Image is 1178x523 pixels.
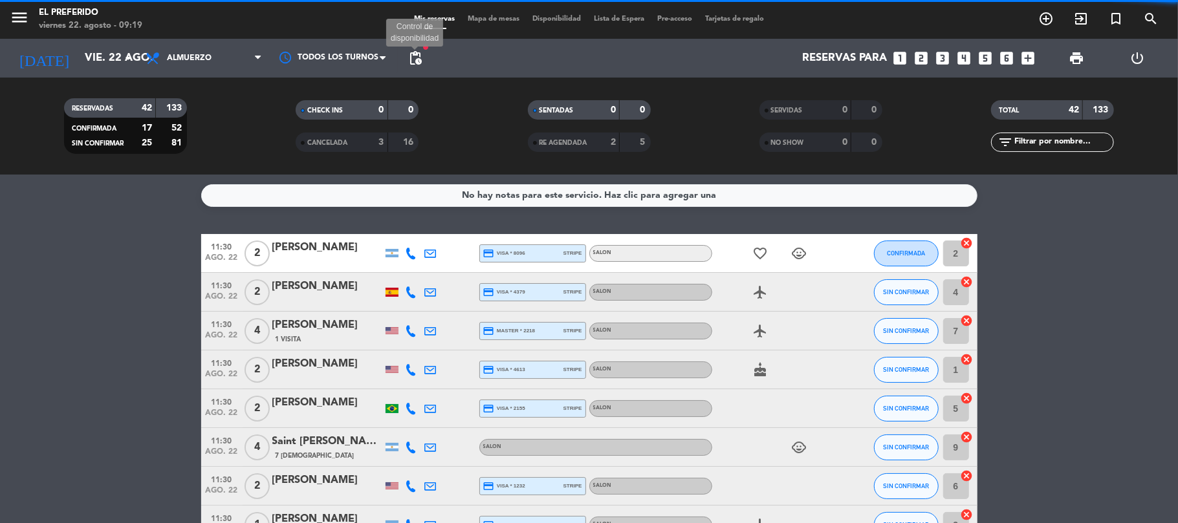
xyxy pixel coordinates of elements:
[563,326,582,335] span: stripe
[961,353,974,366] i: cancel
[1130,50,1146,66] i: power_settings_new
[39,6,142,19] div: El Preferido
[842,105,847,114] strong: 0
[871,138,879,147] strong: 0
[640,105,648,114] strong: 0
[892,50,909,67] i: looks_one
[142,138,152,147] strong: 25
[379,138,384,147] strong: 3
[483,364,525,376] span: visa * 4613
[563,249,582,257] span: stripe
[462,188,716,203] div: No hay notas para este servicio. Haz clic para agregar una
[961,431,974,443] i: cancel
[72,125,116,132] span: CONFIRMADA
[403,138,416,147] strong: 16
[272,394,382,411] div: [PERSON_NAME]
[871,105,879,114] strong: 0
[999,50,1016,67] i: looks_6
[640,138,648,147] strong: 5
[10,8,29,27] i: menu
[408,105,416,114] strong: 0
[874,396,939,422] button: SIN CONFIRMAR
[245,279,270,305] span: 2
[483,325,536,337] span: master * 2218
[272,278,382,295] div: [PERSON_NAME]
[883,482,929,489] span: SIN CONFIRMAR
[611,105,616,114] strong: 0
[276,334,301,345] span: 1 Visita
[593,328,612,333] span: SALON
[874,240,939,266] button: CONFIRMADA
[272,433,382,450] div: Saint [PERSON_NAME],
[206,277,238,292] span: 11:30
[245,357,270,383] span: 2
[593,289,612,294] span: SALON
[563,288,582,296] span: stripe
[874,434,939,460] button: SIN CONFIRMAR
[563,404,582,412] span: stripe
[386,19,443,47] div: Control de disponibilidad
[961,392,974,405] i: cancel
[483,325,495,337] i: credit_card
[540,107,574,114] span: SENTADAS
[1069,50,1084,66] span: print
[699,16,770,23] span: Tarjetas de regalo
[792,440,807,455] i: child_care
[483,286,495,298] i: credit_card
[142,103,152,112] strong: 42
[206,471,238,486] span: 11:30
[483,444,502,449] span: SALON
[961,469,974,482] i: cancel
[206,394,238,409] span: 11:30
[461,16,526,23] span: Mapa de mesas
[593,367,612,372] span: SALON
[771,107,803,114] span: SERVIDAS
[483,248,525,259] span: visa * 8096
[166,103,184,112] strong: 133
[1107,39,1168,78] div: LOG OUT
[206,355,238,370] span: 11:30
[753,323,769,339] i: airplanemode_active
[792,246,807,261] i: child_care
[651,16,699,23] span: Pre-acceso
[593,405,612,411] span: SALON
[753,284,769,300] i: airplanemode_active
[935,50,952,67] i: looks_3
[245,434,270,460] span: 4
[1073,11,1089,27] i: exit_to_app
[1038,11,1054,27] i: add_circle_outline
[753,362,769,378] i: cake
[245,473,270,499] span: 2
[379,105,384,114] strong: 0
[563,482,582,490] span: stripe
[977,50,994,67] i: looks_5
[10,8,29,32] button: menu
[998,134,1013,150] i: filter_list
[593,483,612,488] span: SALON
[245,240,270,266] span: 2
[883,366,929,373] span: SIN CONFIRMAR
[276,451,354,461] span: 7 [DEMOGRAPHIC_DATA]
[307,140,347,146] span: CANCELADA
[753,246,769,261] i: favorite_border
[483,480,525,492] span: visa * 1232
[563,365,582,374] span: stripe
[167,54,212,63] span: Almuerzo
[874,473,939,499] button: SIN CONFIRMAR
[272,472,382,489] div: [PERSON_NAME]
[961,508,974,521] i: cancel
[883,443,929,451] span: SIN CONFIRMAR
[206,486,238,501] span: ago. 22
[883,405,929,412] span: SIN CONFIRMAR
[307,107,343,114] span: CHECK INS
[171,123,184,133] strong: 52
[874,357,939,383] button: SIN CONFIRMAR
[483,480,495,492] i: credit_card
[883,288,929,295] span: SIN CONFIRMAR
[842,138,847,147] strong: 0
[913,50,930,67] i: looks_two
[272,239,382,256] div: [PERSON_NAME]
[961,237,974,250] i: cancel
[874,279,939,305] button: SIN CONFIRMAR
[72,140,124,147] span: SIN CONFIRMAR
